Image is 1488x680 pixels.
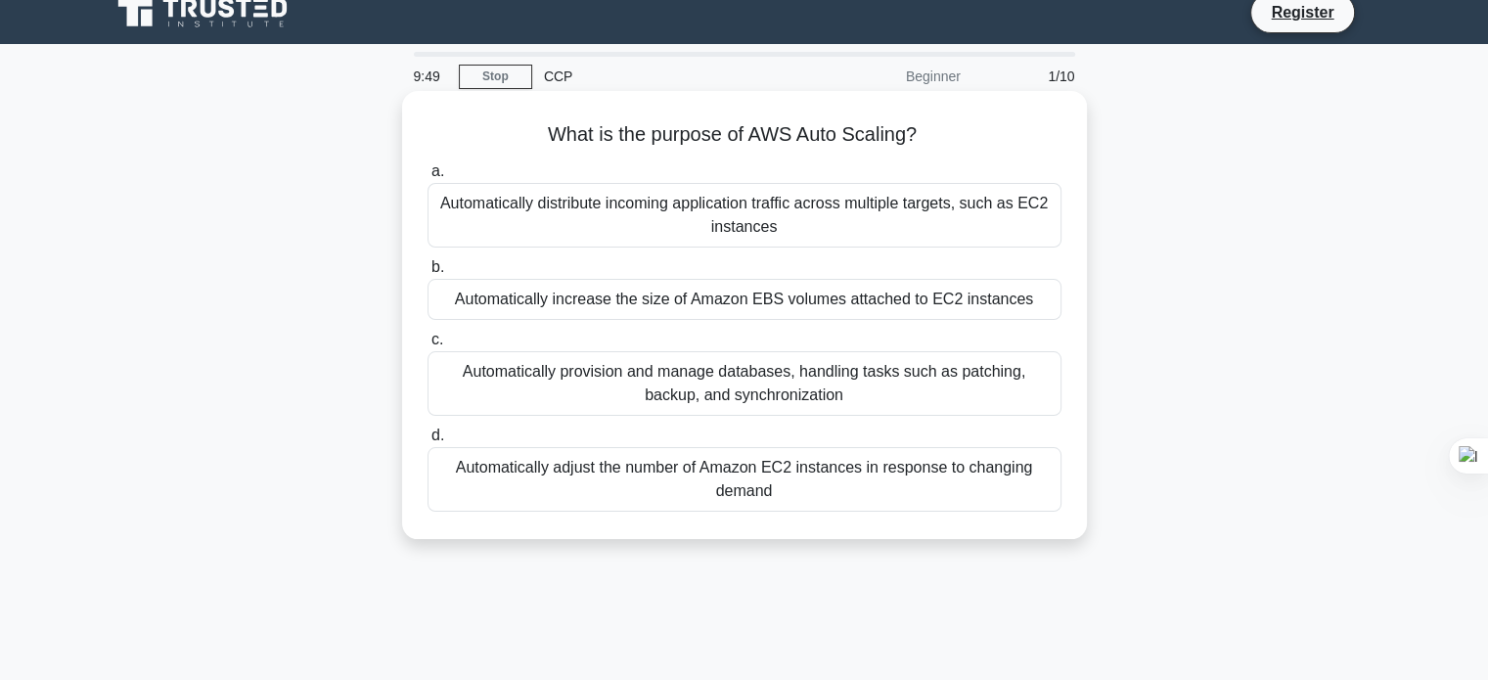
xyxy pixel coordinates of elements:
div: Automatically increase the size of Amazon EBS volumes attached to EC2 instances [428,279,1061,320]
div: Beginner [801,57,972,96]
span: b. [431,258,444,275]
div: Automatically provision and manage databases, handling tasks such as patching, backup, and synchr... [428,351,1061,416]
div: 1/10 [972,57,1087,96]
span: a. [431,162,444,179]
div: CCP [532,57,801,96]
h5: What is the purpose of AWS Auto Scaling? [426,122,1063,148]
span: d. [431,427,444,443]
div: Automatically distribute incoming application traffic across multiple targets, such as EC2 instances [428,183,1061,248]
a: Stop [459,65,532,89]
span: c. [431,331,443,347]
div: 9:49 [402,57,459,96]
div: Automatically adjust the number of Amazon EC2 instances in response to changing demand [428,447,1061,512]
